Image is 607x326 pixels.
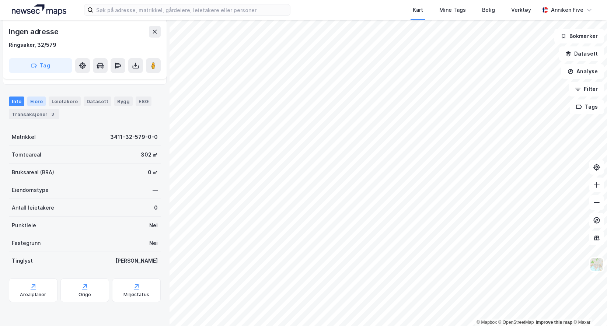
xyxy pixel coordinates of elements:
[9,26,60,38] div: Ingen adresse
[123,292,149,298] div: Miljøstatus
[84,97,111,106] div: Datasett
[110,133,158,141] div: 3411-32-579-0-0
[511,6,531,14] div: Verktøy
[153,186,158,194] div: —
[570,291,607,326] div: Kontrollprogram for chat
[482,6,495,14] div: Bolig
[590,257,604,271] img: Z
[536,320,572,325] a: Improve this map
[27,97,46,106] div: Eiere
[12,239,41,248] div: Festegrunn
[561,64,604,79] button: Analyse
[551,6,583,14] div: Anniken Five
[9,58,72,73] button: Tag
[12,4,66,15] img: logo.a4113a55bc3d86da70a041830d287a7e.svg
[12,221,36,230] div: Punktleie
[439,6,466,14] div: Mine Tags
[49,97,81,106] div: Leietakere
[413,6,423,14] div: Kart
[12,168,54,177] div: Bruksareal (BRA)
[9,109,59,119] div: Transaksjoner
[136,97,151,106] div: ESG
[141,150,158,159] div: 302 ㎡
[154,203,158,212] div: 0
[477,320,497,325] a: Mapbox
[570,99,604,114] button: Tags
[93,4,290,15] input: Søk på adresse, matrikkel, gårdeiere, leietakere eller personer
[20,292,46,298] div: Arealplaner
[9,97,24,106] div: Info
[569,82,604,97] button: Filter
[9,41,56,49] div: Ringsaker, 32/579
[148,168,158,177] div: 0 ㎡
[12,150,41,159] div: Tomteareal
[554,29,604,43] button: Bokmerker
[115,256,158,265] div: [PERSON_NAME]
[79,292,91,298] div: Origo
[114,97,133,106] div: Bygg
[12,133,36,141] div: Matrikkel
[559,46,604,61] button: Datasett
[149,221,158,230] div: Nei
[49,111,56,118] div: 3
[149,239,158,248] div: Nei
[12,256,33,265] div: Tinglyst
[570,291,607,326] iframe: Chat Widget
[12,203,54,212] div: Antall leietakere
[12,186,49,194] div: Eiendomstype
[498,320,534,325] a: OpenStreetMap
